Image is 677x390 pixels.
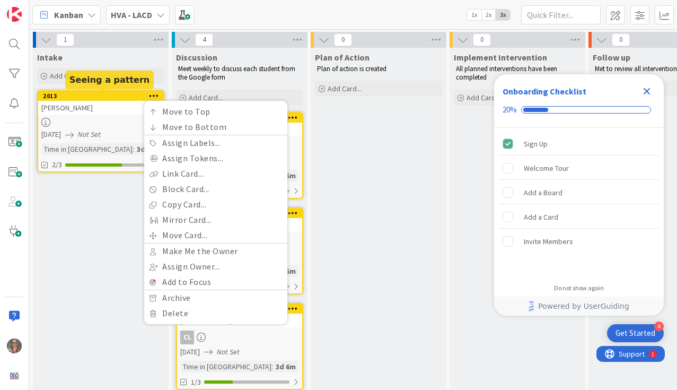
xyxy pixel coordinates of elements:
a: Delete [144,306,287,321]
span: 0 [473,33,491,46]
span: Add Card... [189,93,223,102]
a: Mirror Card... [144,212,287,228]
span: Kanban [54,8,83,21]
span: 1 [56,33,74,46]
div: Checklist Container [494,74,664,316]
a: 2013Move to TopMove to BottomAssign Labels...Assign Tokens...Link Card...Block Card...Copy Card..... [37,90,164,172]
a: Add to Focus [144,274,287,290]
a: Assign Tokens... [144,151,287,166]
input: Quick Filter... [521,5,601,24]
div: Add a Board [524,186,562,199]
span: 2/3 [52,159,62,170]
img: Visit kanbanzone.com [7,7,22,22]
div: Add a Board is incomplete. [498,181,660,204]
span: Meet weekly to discuss each student from the Google form [178,64,297,82]
div: 3d 6m [273,361,298,372]
a: Archive [144,290,287,306]
h5: Seeing a pattern [69,75,150,85]
a: Powered by UserGuiding [499,297,658,316]
span: Plan of Action [315,52,370,63]
div: Sign Up is complete. [498,132,660,155]
div: 2013Move to TopMove to BottomAssign Labels...Assign Tokens...Link Card...Block Card...Copy Card..... [38,91,163,101]
div: 20% [503,105,517,115]
a: Link Card... [144,166,287,181]
div: Footer [494,297,664,316]
div: Onboarding Checklist [503,85,586,98]
span: Intake [37,52,63,63]
div: Time in [GEOGRAPHIC_DATA] [41,143,133,155]
div: Get Started [616,328,655,339]
div: Invite Members is incomplete. [498,230,660,253]
a: 1923[PERSON_NAME]CL[DATE]Not SetTime in [GEOGRAPHIC_DATA]:3d 6m1/3 [176,303,303,390]
b: HVA - LACD [111,10,152,20]
a: Copy Card... [144,197,287,212]
div: Close Checklist [638,83,655,100]
div: Sign Up [524,137,548,150]
a: Make Me the Owner [144,244,287,259]
span: : [133,143,134,155]
div: 2013 [43,92,163,100]
span: Add Card... [50,71,84,81]
span: 1/3 [191,377,201,388]
img: avatar [7,368,22,383]
div: CL [180,331,194,344]
i: Not Set [217,347,240,357]
span: Plan of action is created [317,64,386,73]
span: : [271,361,273,372]
div: 1 [55,4,58,13]
a: Move Card... [144,228,287,243]
div: Do not show again [554,284,604,292]
span: Implement Intervention [454,52,547,63]
a: Block Card... [144,181,287,197]
div: Checklist progress: 20% [503,105,655,115]
div: 2013Move to TopMove to BottomAssign Labels...Assign Tokens...Link Card...Block Card...Copy Card..... [38,91,163,115]
div: Time in [GEOGRAPHIC_DATA] [180,361,271,372]
span: 2x [481,10,496,20]
div: 3d 9m [134,143,160,155]
i: Not Set [78,129,101,139]
div: [PERSON_NAME] [38,101,163,115]
span: Support [22,2,48,14]
div: Welcome Tour [524,162,569,175]
span: Add Card... [328,84,362,93]
div: Checklist items [494,128,664,277]
span: Add Card... [467,93,500,102]
span: 3x [496,10,510,20]
a: Move to Top [144,104,287,119]
div: Add a Card is incomplete. [498,205,660,229]
span: Powered by UserGuiding [538,300,629,313]
a: Assign Owner... [144,259,287,274]
div: 4 [654,322,664,331]
span: Follow up [593,52,630,63]
div: Welcome Tour is incomplete. [498,157,660,180]
div: CL [177,331,302,344]
span: Discussion [176,52,217,63]
span: [DATE] [180,346,200,358]
span: 4 [195,33,213,46]
span: 1x [467,10,481,20]
div: Add a Card [524,211,558,223]
span: All planned interventions have been completed [456,64,559,82]
a: Assign Labels... [144,135,287,151]
img: AD [7,339,22,353]
a: Move to Bottom [144,119,287,135]
span: 0 [334,33,352,46]
div: Open Get Started checklist, remaining modules: 4 [607,324,664,342]
span: 0 [612,33,630,46]
div: Invite Members [524,235,573,248]
span: [DATE] [41,129,61,140]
